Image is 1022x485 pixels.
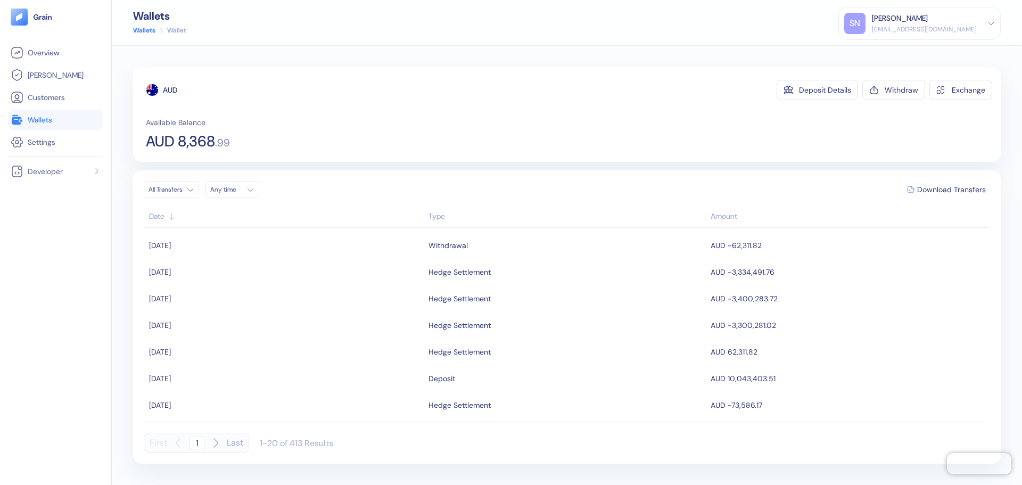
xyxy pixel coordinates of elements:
[885,86,918,94] div: Withdraw
[799,86,851,94] div: Deposit Details
[428,263,491,281] div: Hedge Settlement
[150,433,167,453] button: First
[428,369,455,388] div: Deposit
[205,181,259,198] button: Any time
[929,80,992,100] button: Exchange
[428,396,491,414] div: Hedge Settlement
[777,80,858,100] button: Deposit Details
[11,69,101,81] a: [PERSON_NAME]
[28,114,52,125] span: Wallets
[708,285,990,312] td: AUD -3,400,283.72
[227,433,243,453] button: Last
[844,13,866,34] div: SN
[11,9,28,26] img: logo-tablet-V2.svg
[872,13,928,24] div: [PERSON_NAME]
[708,392,990,418] td: AUD -73,586.17
[215,137,230,148] span: . 99
[149,211,423,222] div: Sort ascending
[146,134,215,149] span: AUD 8,368
[428,211,705,222] div: Sort ascending
[144,339,426,365] td: [DATE]
[11,136,101,149] a: Settings
[428,236,468,254] div: Withdrawal
[33,13,53,21] img: logo
[917,186,986,193] span: Download Transfers
[862,80,925,100] button: Withdraw
[144,232,426,259] td: [DATE]
[708,339,990,365] td: AUD 62,311.82
[210,185,242,194] div: Any time
[28,70,84,80] span: [PERSON_NAME]
[711,211,985,222] div: Sort descending
[11,113,101,126] a: Wallets
[144,392,426,418] td: [DATE]
[428,343,491,361] div: Hedge Settlement
[28,47,59,58] span: Overview
[133,26,155,35] a: Wallets
[708,312,990,339] td: AUD -3,300,281.02
[952,86,985,94] div: Exchange
[146,117,205,128] span: Available Balance
[11,91,101,104] a: Customers
[28,137,55,147] span: Settings
[903,182,990,198] button: Download Transfers
[144,312,426,339] td: [DATE]
[163,85,177,95] div: AUD
[144,285,426,312] td: [DATE]
[428,290,491,308] div: Hedge Settlement
[428,316,491,334] div: Hedge Settlement
[133,11,186,21] div: Wallets
[708,365,990,392] td: AUD 10,043,403.51
[28,166,63,177] span: Developer
[947,453,1011,474] iframe: Chatra live chat
[260,438,333,449] div: 1-20 of 413 Results
[872,24,977,34] div: [EMAIL_ADDRESS][DOMAIN_NAME]
[28,92,65,103] span: Customers
[708,259,990,285] td: AUD -3,334,491.76
[11,46,101,59] a: Overview
[144,259,426,285] td: [DATE]
[144,365,426,392] td: [DATE]
[708,232,990,259] td: AUD -62,311.82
